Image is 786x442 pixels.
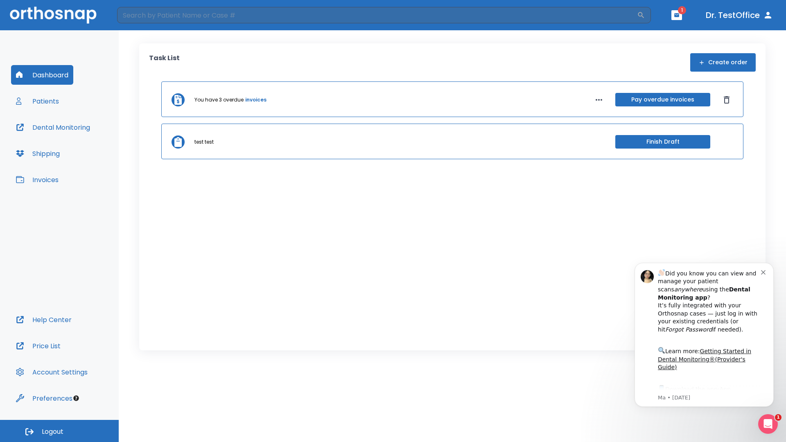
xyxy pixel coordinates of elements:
[702,8,776,23] button: Dr. TestOffice
[720,93,733,106] button: Dismiss
[11,362,93,382] button: Account Settings
[11,310,77,329] button: Help Center
[36,135,108,150] a: App Store
[117,7,637,23] input: Search by Patient Name or Case #
[194,96,244,104] p: You have 3 overdue
[245,96,267,104] a: invoices
[622,250,786,420] iframe: Intercom notifications message
[72,395,80,402] div: Tooltip anchor
[11,388,77,408] button: Preferences
[678,6,686,14] span: 1
[11,65,73,85] button: Dashboard
[10,7,97,23] img: Orthosnap
[615,93,710,106] button: Pay overdue invoices
[36,144,139,151] p: Message from Ma, sent 3w ago
[11,117,95,137] button: Dental Monitoring
[42,427,63,436] span: Logout
[11,91,64,111] button: Patients
[11,144,65,163] button: Shipping
[615,135,710,149] button: Finish Draft
[139,18,145,24] button: Dismiss notification
[775,414,781,421] span: 1
[758,414,778,434] iframe: Intercom live chat
[36,133,139,175] div: Download the app: | ​ Let us know if you need help getting started!
[149,53,180,72] p: Task List
[11,336,65,356] button: Price List
[11,170,63,189] button: Invoices
[690,53,756,72] button: Create order
[194,138,214,146] p: test test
